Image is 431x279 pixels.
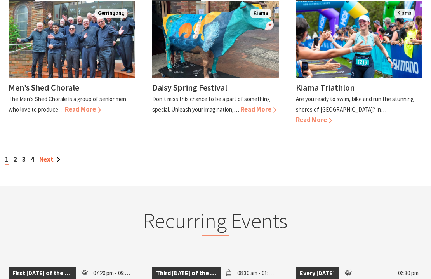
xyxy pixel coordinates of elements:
[296,82,355,93] h4: Kiama Triathlon
[152,1,279,78] img: Dairy Cow Art
[95,9,127,18] span: Gerringong
[152,95,270,113] p: Don’t miss this chance to be a part of something special. Unleash your imagination,…
[39,155,60,164] a: Next
[5,155,9,165] span: 1
[31,155,34,164] a: 4
[250,9,271,18] span: Kiama
[75,208,356,237] h2: Recurring Events
[9,95,126,113] p: The Men’s Shed Chorale is a group of senior men who love to produce…
[22,155,26,164] a: 3
[240,105,276,113] span: Read More
[9,82,79,93] h4: Men’s Shed Chorale
[9,1,135,78] img: Members of the Chorale standing on steps
[65,105,101,113] span: Read More
[152,82,227,93] h4: Daisy Spring Festival
[296,95,414,113] p: Are you ready to swim, bike and run the stunning shores of [GEOGRAPHIC_DATA]? In…
[296,1,422,78] img: kiamatriathlon
[14,155,17,164] a: 2
[394,9,415,18] span: Kiama
[296,115,332,124] span: Read More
